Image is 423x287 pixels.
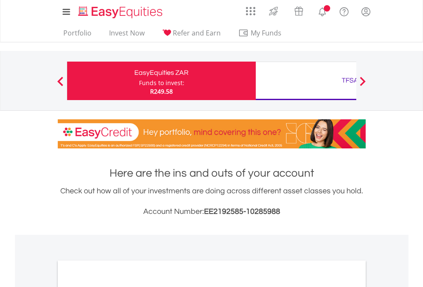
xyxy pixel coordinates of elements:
button: Previous [52,81,69,89]
a: Invest Now [106,29,148,42]
div: EasyEquities ZAR [72,67,251,79]
span: My Funds [238,27,294,38]
img: vouchers-v2.svg [292,4,306,18]
img: EasyEquities_Logo.png [77,5,166,19]
div: Funds to invest: [139,79,184,87]
div: Check out how all of your investments are doing across different asset classes you hold. [58,185,366,218]
h1: Here are the ins and outs of your account [58,166,366,181]
a: FAQ's and Support [333,2,355,19]
img: grid-menu-icon.svg [246,6,255,16]
h3: Account Number: [58,206,366,218]
a: My Profile [355,2,377,21]
img: EasyCredit Promotion Banner [58,119,366,148]
a: Home page [75,2,166,19]
a: Portfolio [60,29,95,42]
a: Notifications [311,2,333,19]
span: EE2192585-10285988 [204,207,280,216]
a: Refer and Earn [159,29,224,42]
img: thrive-v2.svg [266,4,281,18]
span: R249.58 [150,87,173,95]
button: Next [354,81,371,89]
a: AppsGrid [240,2,261,16]
a: Vouchers [286,2,311,18]
span: Refer and Earn [173,28,221,38]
